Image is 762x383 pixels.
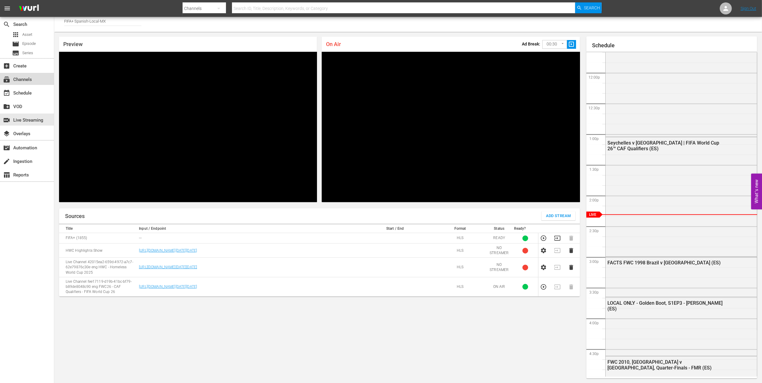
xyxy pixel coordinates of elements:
[137,233,356,244] td: ---
[139,265,197,269] a: [URL][DOMAIN_NAME][DATE][DATE]
[434,233,486,244] td: HLS
[540,264,547,271] button: Configure
[434,277,486,296] td: HLS
[546,213,571,220] span: Add Stream
[12,31,19,38] span: Asset
[12,40,19,48] span: Episode
[741,6,756,11] a: Sign Out
[608,300,725,312] div: LOCAL ONLY - Golden Boot, S1EP3 - [PERSON_NAME] (ES)
[22,50,33,56] span: Series
[3,171,10,179] span: Reports
[608,140,725,151] div: Seychelles v [GEOGRAPHIC_DATA] | FIFA World Cup 26™ CAF Qualifiers (ES)
[59,244,137,258] td: HWC Highlights Show
[486,244,512,258] td: NO STREAMER
[326,41,341,47] span: On Air
[522,42,540,46] p: Ad Break:
[3,117,10,124] span: Live Streaming
[575,2,602,13] button: Search
[486,258,512,277] td: NO STREAMER
[540,284,547,290] button: Preview Stream
[3,144,10,151] span: Automation
[137,225,356,233] th: Input / Endpoint
[554,235,561,241] button: Transition
[434,258,486,277] td: HLS
[542,39,567,50] div: 00:30
[3,21,10,28] span: Search
[540,247,547,254] button: Configure
[3,158,10,165] span: Ingestion
[22,41,36,47] span: Episode
[139,248,197,253] a: [URL][DOMAIN_NAME][DATE][DATE]
[486,277,512,296] td: ON AIR
[59,277,137,296] td: Live Channel fee17119-d19b-41bc-bf79-b89de8048c90 eng FWC26 - CAF Qualifiers - FIFA World Cup 26
[14,2,43,16] img: ans4CAIJ8jUAAAAAAAAAAAAAAAAAAAAAAAAgQb4GAAAAAAAAAAAAAAAAAAAAAAAAJMjXAAAAAAAAAAAAAAAAAAAAAAAAgAT5G...
[608,359,725,371] div: FWC 2010, [GEOGRAPHIC_DATA] v [GEOGRAPHIC_DATA], Quarter-Finals - FMR (ES)
[512,225,538,233] th: Ready?
[59,225,137,233] th: Title
[751,174,762,210] button: Open Feedback Widget
[322,52,580,202] div: Video Player
[434,244,486,258] td: HLS
[3,89,10,97] span: Schedule
[541,211,575,220] button: Add Stream
[65,213,85,219] h1: Sources
[584,2,600,13] span: Search
[4,5,11,12] span: menu
[63,41,83,47] span: Preview
[608,260,725,266] div: FACTS FWC 1998 Brazil v [GEOGRAPHIC_DATA] (ES)
[3,130,10,137] span: Overlays
[540,235,547,241] button: Preview Stream
[22,32,32,38] span: Asset
[486,225,512,233] th: Status
[139,285,197,289] a: [URL][DOMAIN_NAME][DATE][DATE]
[356,225,434,233] th: Start / End
[59,258,137,277] td: Live Channel 42015ea2-659d-4972-a7c7-62e79876c30e eng HWC - Homeless World Cup 2025
[3,62,10,70] span: Create
[12,49,19,57] span: Series
[592,42,757,48] h1: Schedule
[568,264,575,271] button: Delete
[59,233,137,244] td: FIFA+ (1855)
[3,76,10,83] span: Channels
[568,247,575,254] button: Delete
[486,233,512,244] td: READY
[568,41,575,48] span: slideshow_sharp
[3,103,10,110] span: VOD
[59,52,317,202] div: Video Player
[434,225,486,233] th: Format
